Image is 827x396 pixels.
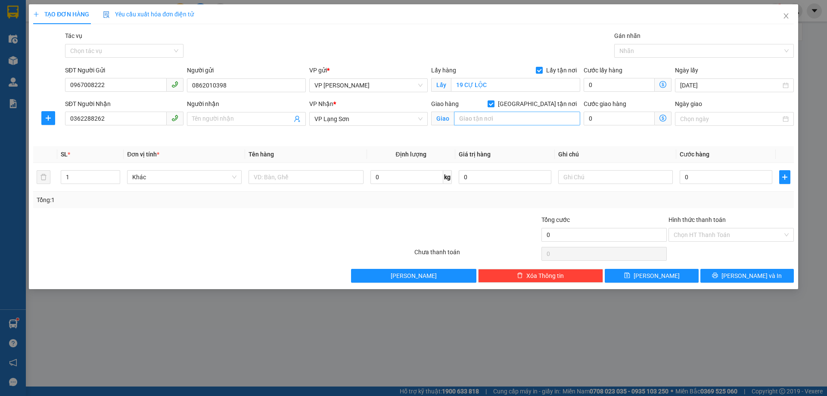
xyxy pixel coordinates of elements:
span: Lấy [431,78,451,92]
div: Người nhận [187,99,305,109]
span: delete [517,272,523,279]
input: Cước lấy hàng [584,78,655,92]
div: Chưa thanh toán [413,247,541,262]
button: plus [41,111,55,125]
span: Tên hàng [249,151,274,158]
span: VP Minh Khai [314,79,423,92]
div: VP gửi [309,65,428,75]
div: Người gửi [187,65,305,75]
span: dollar-circle [659,115,666,122]
span: Tổng cước [541,216,570,223]
span: Định lượng [396,151,426,158]
span: [PERSON_NAME] [634,271,680,281]
span: [PERSON_NAME] [391,271,437,281]
span: printer [712,272,718,279]
button: delete [37,170,50,184]
button: [PERSON_NAME] [351,269,476,283]
label: Tác vụ [65,32,82,39]
button: save[PERSON_NAME] [605,269,698,283]
span: Giao [431,112,454,125]
span: Lấy tận nơi [543,65,580,75]
label: Ngày lấy [675,67,698,74]
span: phone [171,81,178,88]
label: Gán nhãn [614,32,640,39]
button: deleteXóa Thông tin [478,269,603,283]
span: [PERSON_NAME] và In [721,271,782,281]
input: VD: Bàn, Ghế [249,170,363,184]
button: printer[PERSON_NAME] và In [700,269,794,283]
span: dollar-circle [659,81,666,88]
input: Ghi Chú [558,170,673,184]
label: Cước lấy hàng [584,67,622,74]
span: save [624,272,630,279]
span: VP Nhận [309,100,333,107]
input: Lấy tận nơi [451,78,580,92]
label: Ngày giao [675,100,702,107]
span: Giá trị hàng [459,151,491,158]
div: Tổng: 1 [37,195,319,205]
span: user-add [294,115,301,122]
span: Đơn vị tính [127,151,159,158]
label: Hình thức thanh toán [668,216,726,223]
input: Ngày giao [680,114,780,124]
input: Giao tận nơi [454,112,580,125]
span: phone [171,115,178,122]
span: [GEOGRAPHIC_DATA] tận nơi [494,99,580,109]
span: plus [780,174,790,181]
div: SĐT Người Nhận [65,99,183,109]
label: Cước giao hàng [584,100,626,107]
button: Close [774,4,798,28]
img: icon [103,11,110,18]
button: plus [779,170,790,184]
div: SĐT Người Gửi [65,65,183,75]
span: TẠO ĐƠN HÀNG [33,11,89,18]
th: Ghi chú [555,146,676,163]
input: Cước giao hàng [584,112,655,125]
span: Yêu cầu xuất hóa đơn điện tử [103,11,194,18]
span: Xóa Thông tin [526,271,564,281]
span: SL [61,151,68,158]
span: kg [443,170,452,184]
span: Khác [132,171,236,184]
input: Ngày lấy [680,81,780,90]
span: VP Lạng Sơn [314,112,423,125]
span: Giao hàng [431,100,459,107]
input: 0 [459,170,551,184]
span: Lấy hàng [431,67,456,74]
span: Cước hàng [680,151,709,158]
span: plus [42,115,55,122]
span: close [783,12,790,19]
span: plus [33,11,39,17]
